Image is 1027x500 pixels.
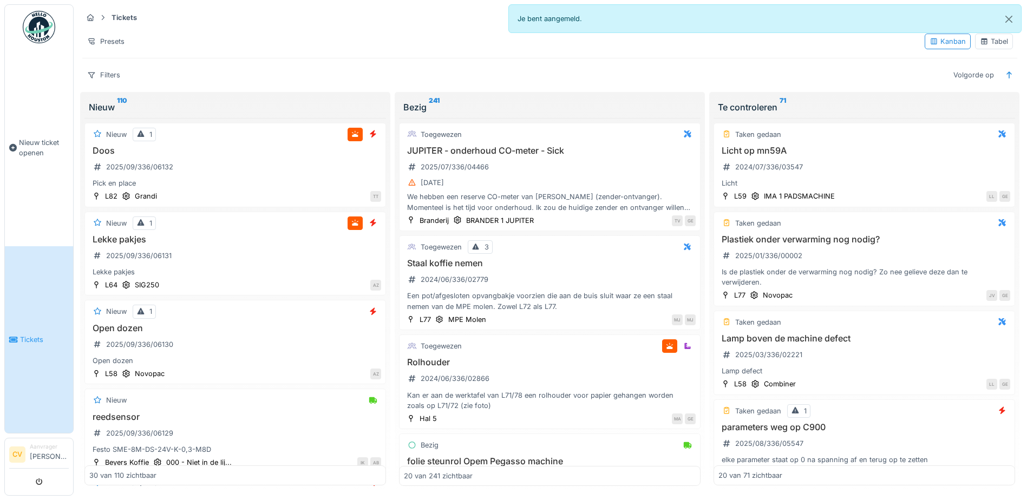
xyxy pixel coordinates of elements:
sup: 241 [429,101,440,114]
h3: Staal koffie nemen [404,258,696,268]
h3: reedsensor [89,412,381,422]
span: Nieuw ticket openen [19,137,69,158]
h3: parameters weg op C900 [718,422,1010,432]
div: 2024/06/336/02779 [421,274,488,285]
div: L77 [734,290,745,300]
div: IMA 1 PADSMACHINE [764,191,835,201]
div: Kanban [930,36,966,47]
div: IK [357,457,368,468]
span: Tickets [20,334,69,345]
div: Novopac [135,369,165,379]
div: GE [999,379,1010,390]
div: 2025/01/336/00002 [735,251,802,261]
div: 3 [485,242,489,252]
div: JV [986,290,997,301]
li: CV [9,446,25,463]
div: Novopac [763,290,793,300]
div: L58 [105,369,117,379]
div: AB [370,457,381,468]
div: 2025/09/336/06132 [106,162,173,172]
div: L82 [105,191,117,201]
li: [PERSON_NAME] [30,443,69,466]
div: Branderij [420,215,449,226]
div: MA [672,413,683,424]
div: GE [999,290,1010,301]
sup: 71 [780,101,786,114]
div: 30 van 110 zichtbaar [89,470,156,481]
div: 1 [804,406,807,416]
div: 1 [149,306,152,317]
div: Is de plastiek onder de verwarming nog nodig? Zo nee gelieve deze dan te verwijderen. [718,267,1010,287]
div: Presets [82,34,129,49]
div: 20 van 241 zichtbaar [404,470,473,481]
div: MPE Molen [448,314,486,325]
div: Bezig [421,440,439,450]
div: Kan er aan de werktafel van L71/78 een rolhouder voor papier gehangen worden zoals op L71/72 (zie... [404,390,696,411]
h3: Plastiek onder verwarming nog nodig? [718,234,1010,245]
div: 000 - Niet in de lij... [166,457,232,468]
div: 2025/07/336/04466 [421,162,489,172]
div: Je bent aangemeld. [508,4,1022,33]
div: 2025/09/336/06129 [106,428,173,438]
div: Taken gedaan [735,218,781,228]
a: Nieuw ticket openen [5,49,73,246]
div: We hebben een reserve CO-meter van [PERSON_NAME] (zender-ontvanger). Momenteel is het tijd voor o... [404,192,696,212]
a: Tickets [5,246,73,433]
div: 2025/09/336/06130 [106,339,173,350]
div: GE [685,413,696,424]
div: Volgorde op [948,67,999,83]
button: Close [997,5,1021,34]
div: Pick en place [89,178,381,188]
div: Taken gedaan [735,406,781,416]
div: elke parameter staat op 0 na spanning af en terug op te zetten [718,455,1010,465]
div: Nieuw [106,306,127,317]
div: GE [685,215,696,226]
div: L77 [420,314,431,325]
div: TV [672,215,683,226]
div: TT [370,191,381,202]
img: Badge_color-CXgf-gQk.svg [23,11,55,43]
h3: Open dozen [89,323,381,333]
div: Aanvrager [30,443,69,451]
div: Nieuw [106,218,127,228]
div: Tabel [980,36,1008,47]
div: [DATE] [421,177,444,188]
div: MJ [685,314,696,325]
div: Open dozen [89,356,381,366]
h3: Licht op mn59A [718,146,1010,156]
strong: Tickets [107,12,141,23]
div: 2024/07/336/03547 [735,162,803,172]
div: 20 van 71 zichtbaar [718,470,782,481]
h3: JUPITER - onderhoud CO-meter - Sick [404,146,696,156]
div: Toegewezen [421,341,462,351]
a: CV Aanvrager[PERSON_NAME] [9,443,69,469]
div: Te controleren [718,101,1011,114]
div: BRANDER 1 JUPITER [466,215,534,226]
div: L64 [105,280,117,290]
div: 2025/03/336/02221 [735,350,802,360]
div: SIG250 [135,280,159,290]
div: 2024/06/336/02866 [421,373,489,384]
sup: 110 [117,101,127,114]
div: L59 [734,191,747,201]
h3: Lekke pakjes [89,234,381,245]
div: Toegewezen [421,242,462,252]
div: Nieuw [89,101,382,114]
div: Filters [82,67,125,83]
div: 2025/08/336/05547 [735,438,803,449]
div: AZ [370,369,381,379]
div: Een pot/afgesloten opvangbakje voorzien die aan de buis sluit waar ze een staal nemen van de MPE ... [404,291,696,311]
div: LL [986,379,997,390]
div: AZ [370,280,381,291]
div: 2025/09/336/06131 [106,251,172,261]
div: 1 [149,218,152,228]
h3: Lamp boven de machine defect [718,333,1010,344]
div: GE [999,191,1010,202]
h3: Doos [89,146,381,156]
div: Lamp defect [718,366,1010,376]
h3: Rolhouder [404,357,696,367]
div: MJ [672,314,683,325]
div: Grandi [135,191,157,201]
div: Bezig [403,101,696,114]
div: L58 [734,379,747,389]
